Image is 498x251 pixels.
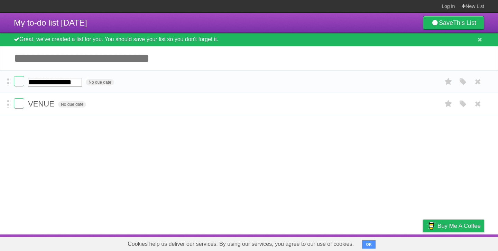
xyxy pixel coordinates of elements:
img: Buy me a coffee [426,220,436,232]
span: No due date [58,101,86,108]
span: My to-do list [DATE] [14,18,87,27]
label: Star task [442,98,455,110]
label: Done [14,98,24,109]
a: About [331,236,345,249]
a: Suggest a feature [441,236,484,249]
span: VENUE [28,100,56,108]
label: Star task [442,76,455,87]
a: Buy me a coffee [423,220,484,232]
span: Buy me a coffee [437,220,481,232]
button: OK [362,240,376,249]
span: Cookies help us deliver our services. By using our services, you agree to our use of cookies. [121,237,361,251]
a: Privacy [414,236,432,249]
b: This List [453,19,476,26]
span: No due date [86,79,114,85]
a: SaveThis List [423,16,484,30]
label: Done [14,76,24,86]
a: Terms [390,236,406,249]
a: Developers [354,236,382,249]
